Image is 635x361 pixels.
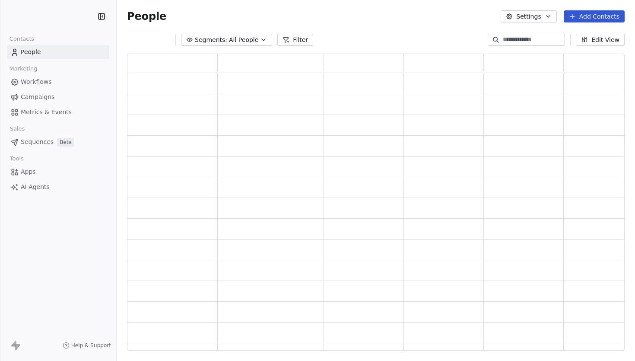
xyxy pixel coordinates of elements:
a: Help & Support [63,342,111,349]
span: Apps [21,167,36,176]
span: Campaigns [21,93,54,102]
span: People [21,48,41,57]
button: Add Contacts [564,10,625,22]
span: People [127,10,166,23]
span: Marketing [6,62,41,75]
span: Help & Support [71,342,111,349]
a: Apps [7,165,109,179]
a: AI Agents [7,180,109,194]
button: Filter [277,34,313,46]
button: Edit View [576,34,625,46]
span: Metrics & Events [21,108,72,117]
a: Metrics & Events [7,105,109,119]
span: Sales [6,122,29,135]
span: Segments: [195,35,227,45]
span: AI Agents [21,182,50,192]
span: Beta [57,138,74,147]
a: Workflows [7,75,109,89]
span: Sequences [21,137,54,147]
span: Tools [6,152,27,165]
span: Workflows [21,77,52,86]
a: SequencesBeta [7,135,109,149]
span: Contacts [6,32,38,45]
button: Settings [501,10,556,22]
a: People [7,45,109,59]
span: All People [229,35,258,45]
a: Campaigns [7,90,109,104]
